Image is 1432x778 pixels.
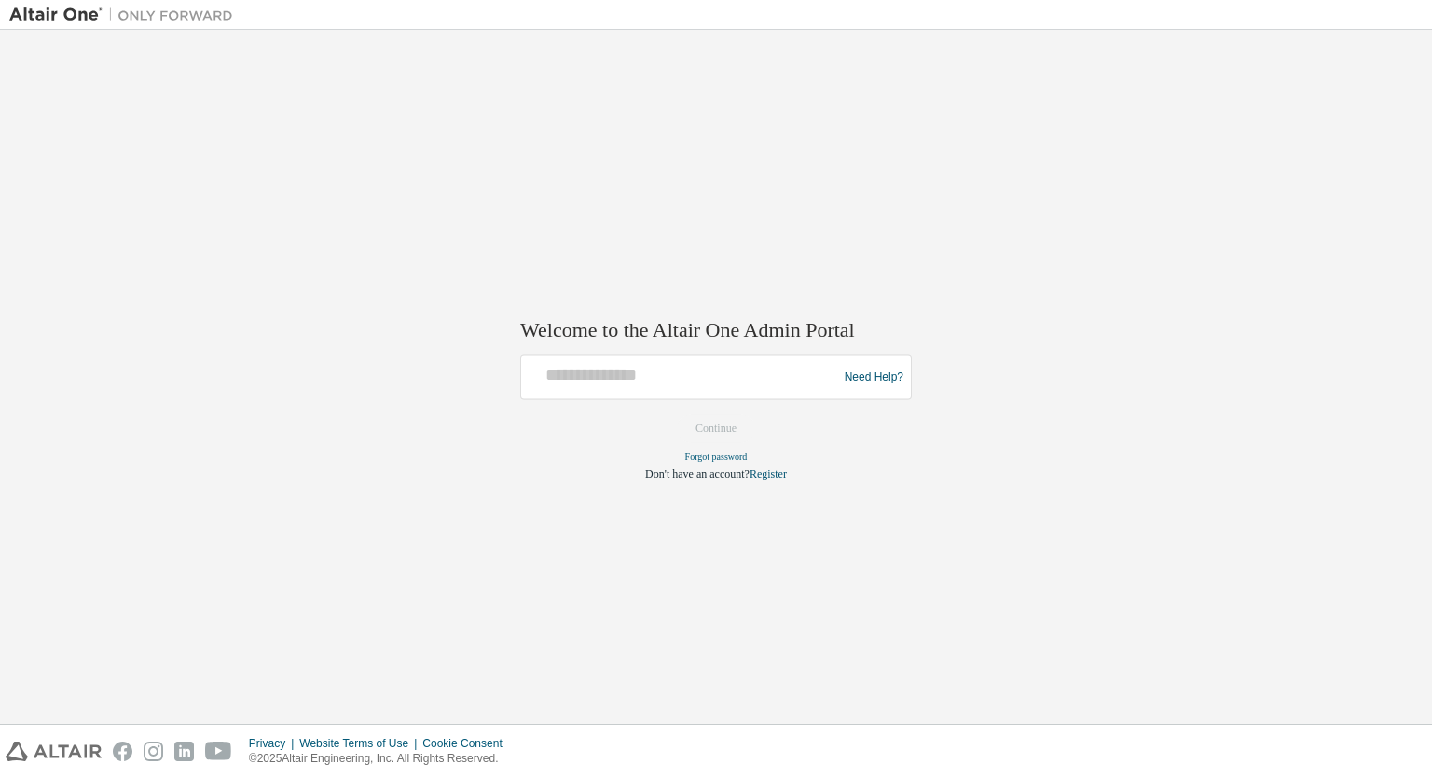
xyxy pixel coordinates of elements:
[845,377,903,378] a: Need Help?
[113,742,132,761] img: facebook.svg
[645,468,750,481] span: Don't have an account?
[249,736,299,751] div: Privacy
[520,317,912,343] h2: Welcome to the Altair One Admin Portal
[174,742,194,761] img: linkedin.svg
[205,742,232,761] img: youtube.svg
[750,468,787,481] a: Register
[9,6,242,24] img: Altair One
[144,742,163,761] img: instagram.svg
[6,742,102,761] img: altair_logo.svg
[685,452,748,463] a: Forgot password
[422,736,513,751] div: Cookie Consent
[249,751,514,767] p: © 2025 Altair Engineering, Inc. All Rights Reserved.
[299,736,422,751] div: Website Terms of Use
